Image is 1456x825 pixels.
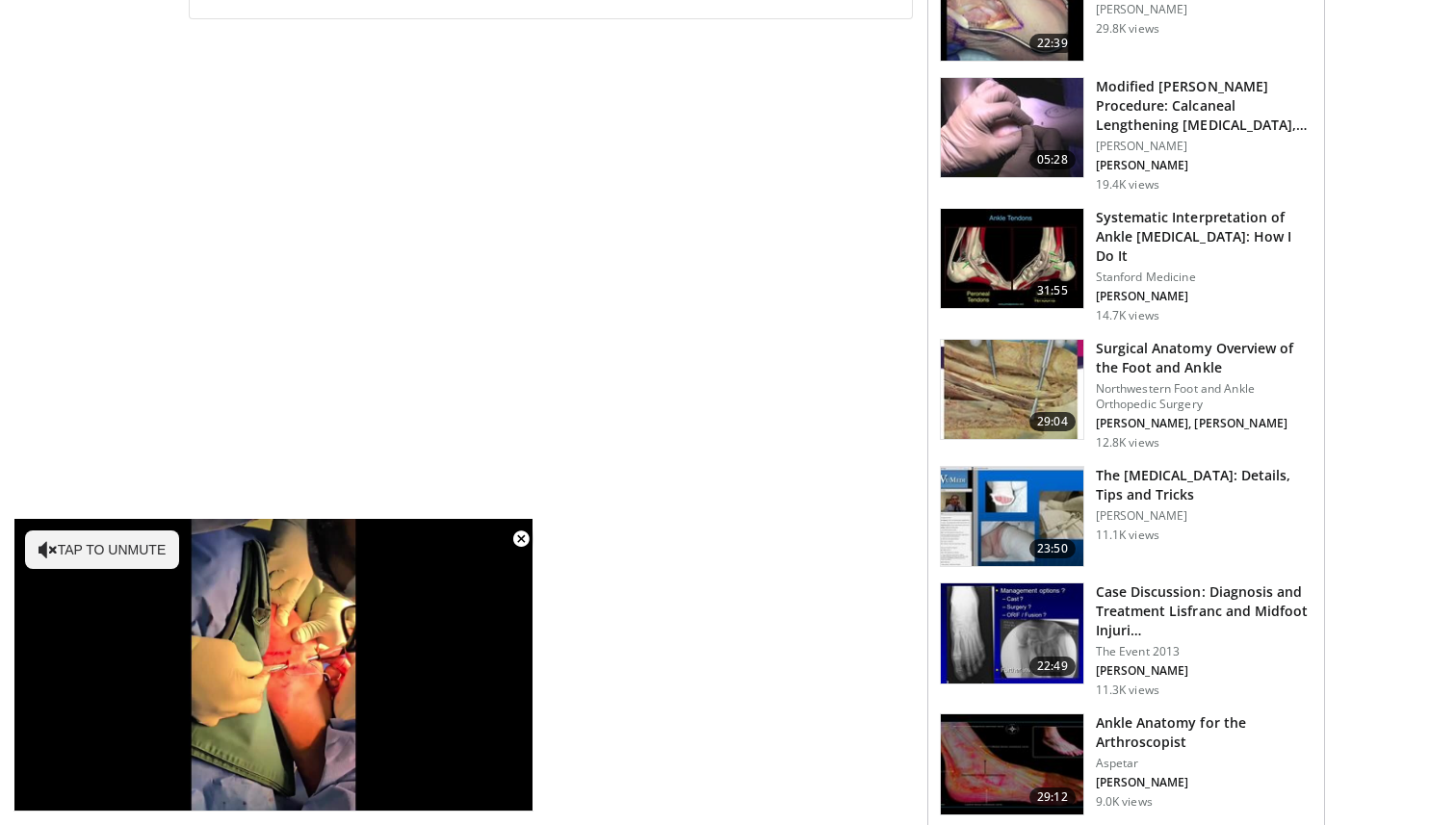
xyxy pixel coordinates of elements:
[941,78,1083,178] img: 5b0d37f6-3449-41eb-8440-88d3f0623661.150x105_q85_crop-smart_upscale.jpg
[1029,657,1076,676] span: 22:49
[1096,435,1159,451] p: 12.8K views
[1096,339,1313,377] h3: Surgical Anatomy Overview of the Foot and Ankle
[941,583,1083,683] img: 9VMYaPmPCVvj9dCH4xMDoxOjBrO-I4W8.150x105_q85_crop-smart_upscale.jpg
[1029,539,1076,558] span: 23:50
[1096,381,1313,412] p: Northwestern Foot and Ankle Orthopedic Surgery
[1096,644,1313,659] p: The Event 2013
[1096,139,1313,154] p: [PERSON_NAME]
[502,519,540,559] button: Close
[25,530,179,569] button: Tap to unmute
[1096,508,1313,524] p: [PERSON_NAME]
[1096,177,1159,193] p: 19.4K views
[1096,713,1313,752] h3: Ankle Anatomy for the Arthroscopist
[940,339,1313,451] a: 29:04 Surgical Anatomy Overview of the Foot and Ankle Northwestern Foot and Ankle Orthopedic Surg...
[940,713,1313,815] a: 29:12 Ankle Anatomy for the Arthroscopist Aspetar [PERSON_NAME] 9.0K views
[940,77,1313,193] a: 05:28 Modified [PERSON_NAME] Procedure: Calcaneal Lengthening [MEDICAL_DATA], Modified … [PERSON_...
[1096,663,1313,679] p: [PERSON_NAME]
[1096,77,1313,135] h3: Modified [PERSON_NAME] Procedure: Calcaneal Lengthening [MEDICAL_DATA], Modified …
[940,208,1313,323] a: 31:55 Systematic Interpretation of Ankle [MEDICAL_DATA]: How I Do It Stanford Medicine [PERSON_NA...
[1096,683,1159,698] p: 11.3K views
[1029,281,1076,300] span: 31:55
[1096,270,1313,285] p: Stanford Medicine
[1029,34,1076,53] span: 22:39
[1029,787,1076,807] span: 29:12
[1096,775,1313,790] p: [PERSON_NAME]
[941,714,1083,814] img: ZLchN1uNxW69nWYX4xMDoxOjBzMTt2bJ.150x105_q85_crop-smart_upscale.jpg
[1096,528,1159,543] p: 11.1K views
[1096,2,1313,17] p: [PERSON_NAME]
[1096,756,1313,771] p: Aspetar
[1096,582,1313,640] h3: Case Discussion: Diagnosis and Treatment Lisfranc and Midfoot Injuri…
[1029,412,1076,431] span: 29:04
[941,209,1083,309] img: ed2f2a3b-453b-45ea-a443-57fbd69e4c5c.150x105_q85_crop-smart_upscale.jpg
[13,519,533,812] video-js: Video Player
[1029,150,1076,169] span: 05:28
[1096,21,1159,37] p: 29.8K views
[940,582,1313,698] a: 22:49 Case Discussion: Diagnosis and Treatment Lisfranc and Midfoot Injuri… The Event 2013 [PERSO...
[1096,289,1313,304] p: [PERSON_NAME]
[1096,416,1313,431] p: [PERSON_NAME], [PERSON_NAME]
[941,340,1083,440] img: 938aaba1-a3f5-4d34-8f26-22b80dc3addc.150x105_q85_crop-smart_upscale.jpg
[940,466,1313,568] a: 23:50 The [MEDICAL_DATA]: Details, Tips and Tricks [PERSON_NAME] 11.1K views
[1096,208,1313,266] h3: Systematic Interpretation of Ankle [MEDICAL_DATA]: How I Do It
[941,467,1083,567] img: gNduB-Td0XDi_v0X4xMDoxOjByO_JhYE.150x105_q85_crop-smart_upscale.jpg
[1096,466,1313,504] h3: The [MEDICAL_DATA]: Details, Tips and Tricks
[1096,308,1159,323] p: 14.7K views
[1096,158,1313,173] p: [PERSON_NAME]
[1096,794,1153,810] p: 9.0K views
